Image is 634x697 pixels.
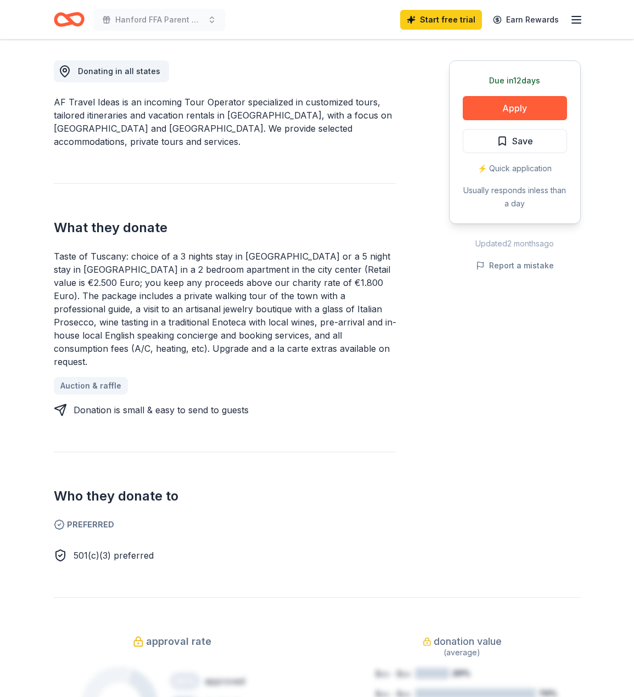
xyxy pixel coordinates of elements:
span: Donating in all states [78,66,160,76]
div: (average) [344,646,581,659]
span: donation value [434,633,502,650]
button: Hanford FFA Parent Booster 19th Annual Dinner [93,9,225,31]
button: Report a mistake [476,259,554,272]
h2: Who they donate to [54,487,396,505]
div: Donation is small & easy to send to guests [74,403,249,417]
a: Home [54,7,85,32]
div: approved [205,674,245,688]
div: Usually responds in less than a day [463,184,567,210]
div: ⚡️ Quick application [463,162,567,175]
span: Preferred [54,518,396,531]
div: Due in 12 days [463,74,567,87]
tspan: $xx - $xx [375,669,411,678]
div: Taste of Tuscany: choice of a 3 nights stay in [GEOGRAPHIC_DATA] or a 5 night stay in [GEOGRAPHIC... [54,250,396,368]
div: AF Travel Ideas is an incoming Tour Operator specialized in customized tours, tailored itinerarie... [54,95,396,148]
span: 501(c)(3) preferred [74,550,154,561]
button: Save [463,129,567,153]
tspan: 20% [452,668,470,678]
span: approval rate [146,633,211,650]
a: Auction & raffle [54,377,128,395]
div: Updated 2 months ago [449,237,581,250]
a: Earn Rewards [486,10,565,30]
span: Save [512,134,533,148]
a: Start free trial [400,10,482,30]
button: Apply [463,96,567,120]
div: 20 % [170,672,200,690]
h2: What they donate [54,219,396,237]
span: Hanford FFA Parent Booster 19th Annual Dinner [115,13,203,26]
